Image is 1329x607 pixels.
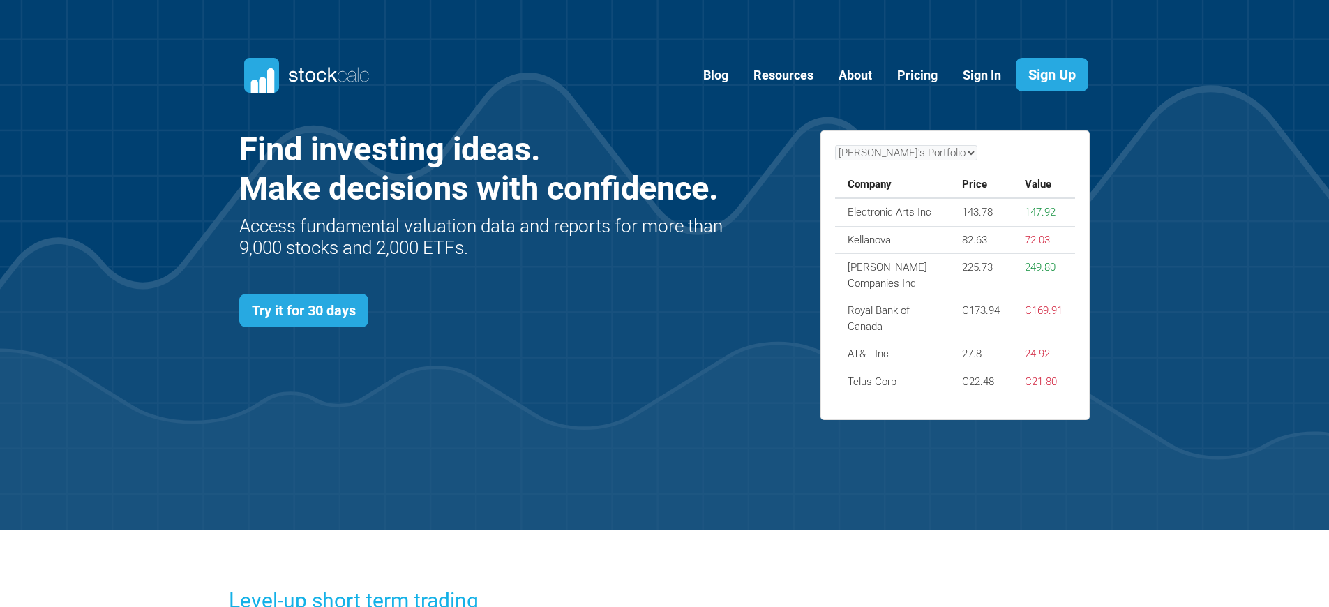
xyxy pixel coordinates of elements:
[239,130,727,209] h1: Find investing ideas. Make decisions with confidence.
[835,226,950,254] td: Kellanova
[1012,340,1075,368] td: 24.92
[949,340,1012,368] td: 27.8
[949,198,1012,226] td: 143.78
[1016,58,1088,91] a: Sign Up
[835,340,950,368] td: AT&T Inc
[835,368,950,395] td: Telus Corp
[239,216,727,259] h2: Access fundamental valuation data and reports for more than 9,000 stocks and 2,000 ETFs.
[743,59,824,93] a: Resources
[887,59,948,93] a: Pricing
[835,198,950,226] td: Electronic Arts Inc
[239,294,368,327] a: Try it for 30 days
[1012,198,1075,226] td: 147.92
[1012,368,1075,395] td: C21.80
[1012,226,1075,254] td: 72.03
[949,254,1012,297] td: 225.73
[949,368,1012,395] td: C22.48
[693,59,739,93] a: Blog
[949,171,1012,199] th: Price
[835,171,950,199] th: Company
[1012,171,1075,199] th: Value
[1012,254,1075,297] td: 249.80
[835,297,950,340] td: Royal Bank of Canada
[1012,297,1075,340] td: C169.91
[949,226,1012,254] td: 82.63
[828,59,883,93] a: About
[835,254,950,297] td: [PERSON_NAME] Companies Inc
[952,59,1012,93] a: Sign In
[949,297,1012,340] td: C173.94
